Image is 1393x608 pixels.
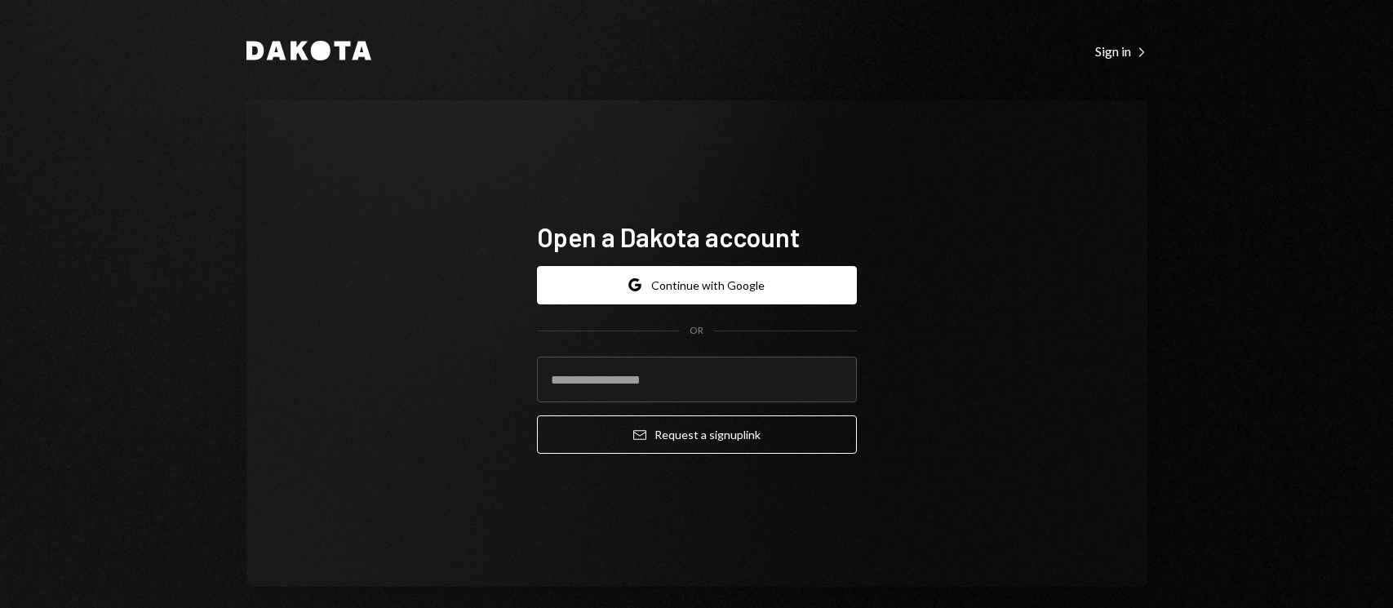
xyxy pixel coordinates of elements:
div: Sign in [1095,43,1147,60]
div: OR [690,324,703,338]
h1: Open a Dakota account [537,220,857,253]
a: Sign in [1095,42,1147,60]
button: Continue with Google [537,266,857,304]
button: Request a signuplink [537,415,857,454]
